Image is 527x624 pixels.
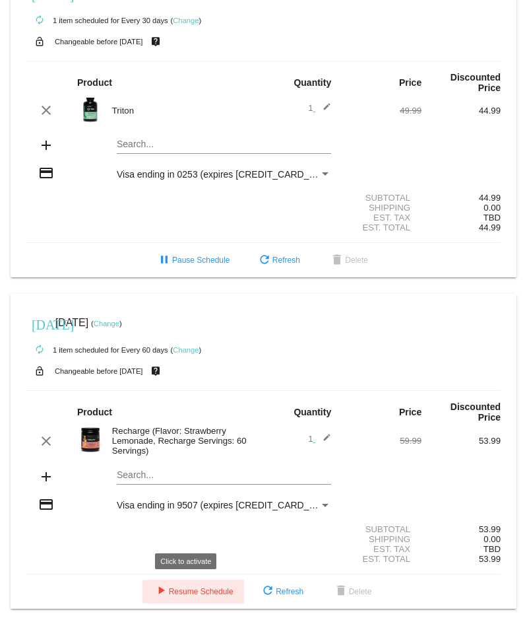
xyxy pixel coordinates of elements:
[450,72,501,93] strong: Discounted Price
[38,469,54,485] mat-icon: add
[483,213,501,223] span: TBD
[117,500,338,510] span: Visa ending in 9507 (expires [CREDIT_CARD_DATA])
[399,77,421,88] strong: Price
[479,223,501,232] span: 44.99
[55,367,143,375] small: Changeable before [DATE]
[106,106,264,116] div: Triton
[308,434,331,444] span: 1
[342,534,421,544] div: Shipping
[173,346,199,354] a: Change
[479,554,501,564] span: 53.99
[117,500,331,510] mat-select: Payment Method
[342,554,421,564] div: Est. Total
[77,427,104,453] img: Recharge-60S-bottle-Image-Carousel-Strw-Lemonade.png
[38,137,54,153] mat-icon: add
[156,256,230,265] span: Pause Schedule
[148,33,164,50] mat-icon: live_help
[421,524,501,534] div: 53.99
[483,534,501,544] span: 0.00
[333,584,349,600] mat-icon: delete
[91,320,122,328] small: ( )
[315,102,331,118] mat-icon: edit
[249,580,314,604] button: Refresh
[117,169,338,180] span: Visa ending in 0253 (expires [CREDIT_CARD_DATA])
[94,320,119,328] a: Change
[246,248,311,272] button: Refresh
[260,584,276,600] mat-icon: refresh
[483,544,501,554] span: TBD
[148,363,164,380] mat-icon: live_help
[171,17,202,24] small: ( )
[329,253,345,269] mat-icon: delete
[450,401,501,423] strong: Discounted Price
[342,203,421,213] div: Shipping
[32,342,47,358] mat-icon: autorenew
[26,17,168,24] small: 1 item scheduled for Every 30 days
[342,223,421,232] div: Est. Total
[319,248,379,272] button: Delete
[38,497,54,512] mat-icon: credit_card
[421,436,501,446] div: 53.99
[156,253,172,269] mat-icon: pause
[342,436,421,446] div: 59.99
[329,256,368,265] span: Delete
[260,587,303,596] span: Refresh
[38,165,54,181] mat-icon: credit_card
[153,587,233,596] span: Resume Schedule
[315,433,331,449] mat-icon: edit
[32,363,47,380] mat-icon: lock_open
[32,33,47,50] mat-icon: lock_open
[342,213,421,223] div: Est. Tax
[333,587,372,596] span: Delete
[32,13,47,28] mat-icon: autorenew
[342,524,421,534] div: Subtotal
[342,106,421,116] div: 49.99
[77,77,112,88] strong: Product
[106,426,264,456] div: Recharge (Flavor: Strawberry Lemonade, Recharge Servings: 60 Servings)
[117,139,331,150] input: Search...
[323,580,383,604] button: Delete
[117,470,331,481] input: Search...
[342,544,421,554] div: Est. Tax
[257,256,300,265] span: Refresh
[171,346,202,354] small: ( )
[173,17,199,24] a: Change
[32,316,47,331] mat-icon: [DATE]
[342,193,421,203] div: Subtotal
[294,77,331,88] strong: Quantity
[257,253,272,269] mat-icon: refresh
[421,106,501,116] div: 44.99
[146,248,240,272] button: Pause Schedule
[399,407,421,417] strong: Price
[142,580,244,604] button: Resume Schedule
[38,102,54,118] mat-icon: clear
[483,203,501,213] span: 0.00
[153,584,169,600] mat-icon: play_arrow
[26,346,168,354] small: 1 item scheduled for Every 60 days
[77,96,104,123] img: Image-1-Carousel-Triton-Transp.png
[55,38,143,46] small: Changeable before [DATE]
[421,193,501,203] div: 44.99
[77,407,112,417] strong: Product
[294,407,331,417] strong: Quantity
[308,103,331,113] span: 1
[38,433,54,449] mat-icon: clear
[117,169,331,180] mat-select: Payment Method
